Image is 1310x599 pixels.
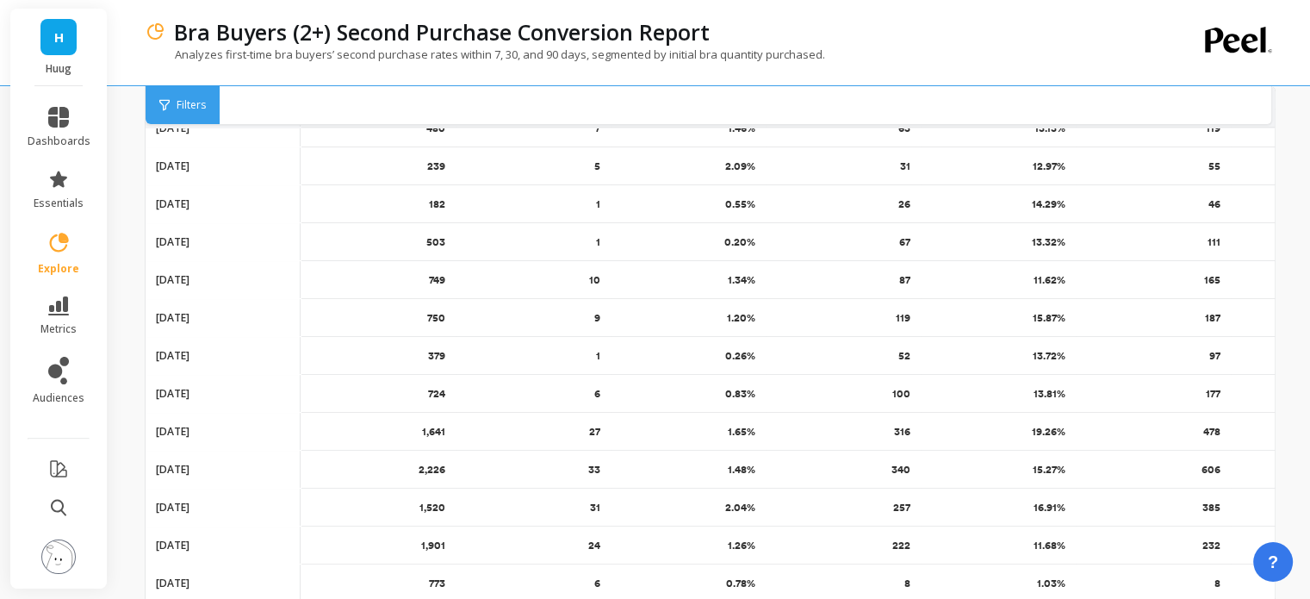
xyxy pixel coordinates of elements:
p: 379 [428,349,445,363]
p: 750 [427,311,445,325]
p: 97 [1209,349,1220,363]
span: audiences [33,391,84,405]
span: essentials [34,197,84,210]
p: 46 [1208,197,1220,211]
p: 8 [904,577,910,590]
p: [DATE] [156,577,189,590]
p: 749 [429,273,445,287]
p: 232 [1202,539,1220,552]
p: 0.78% [726,577,755,590]
p: 13.72% [1033,349,1065,363]
span: dashboards [28,134,90,148]
p: [DATE] [156,122,189,135]
p: [DATE] [156,235,189,249]
p: 15.87% [1033,311,1065,325]
button: ? [1253,542,1293,582]
p: 1 [596,235,600,249]
p: 16.91% [1034,501,1065,515]
p: [DATE] [156,501,189,515]
p: 222 [892,539,910,552]
p: 6 [594,577,600,590]
p: 63 [898,122,910,135]
p: [DATE] [156,197,189,211]
p: 1.48% [728,463,755,477]
p: 503 [426,235,445,249]
p: 26 [898,197,910,211]
p: 773 [429,577,445,590]
p: 1.46% [728,122,755,135]
p: 67 [899,235,910,249]
p: 2.09% [725,159,755,173]
p: [DATE] [156,539,189,552]
span: Filters [177,98,206,112]
p: 2,226 [419,463,445,477]
span: H [54,28,64,47]
p: 55 [1208,159,1220,173]
p: 119 [1206,122,1220,135]
p: 100 [892,387,910,401]
p: 11.68% [1034,539,1065,552]
img: header icon [145,22,165,42]
p: 12.97% [1033,159,1065,173]
p: 257 [893,501,910,515]
p: 1 [596,197,600,211]
p: 724 [428,387,445,401]
p: [DATE] [156,273,189,287]
p: 1,641 [422,425,445,439]
p: 177 [1206,387,1220,401]
p: 239 [427,159,445,173]
p: 1.03% [1037,577,1065,590]
p: 31 [590,501,600,515]
p: 111 [1208,235,1220,249]
p: 1.65% [728,425,755,439]
p: 119 [896,311,910,325]
p: 165 [1204,273,1220,287]
p: Bra Buyers (2+) Second Purchase Conversion Report [174,17,710,47]
p: 87 [899,273,910,287]
p: 385 [1202,501,1220,515]
p: 52 [898,349,910,363]
p: 1,901 [421,539,445,552]
p: 27 [589,425,600,439]
p: 31 [900,159,910,173]
p: 14.29% [1032,197,1065,211]
span: ? [1268,550,1278,574]
p: [DATE] [156,159,189,173]
p: 0.26% [725,349,755,363]
span: explore [38,262,79,276]
img: profile picture [41,540,76,574]
p: 9 [594,311,600,325]
p: 606 [1201,463,1220,477]
p: 340 [891,463,910,477]
p: [DATE] [156,463,189,477]
p: 13.32% [1032,235,1065,249]
p: 1,520 [419,501,445,515]
p: 7 [595,122,600,135]
p: 1 [596,349,600,363]
p: 1.20% [727,311,755,325]
p: 15.27% [1033,463,1065,477]
p: 480 [426,122,445,135]
p: 13.13% [1034,122,1065,135]
p: 0.55% [725,197,755,211]
p: 19.26% [1032,425,1065,439]
p: 24 [588,539,600,552]
p: 187 [1205,311,1220,325]
p: 316 [894,425,910,439]
p: [DATE] [156,349,189,363]
p: 2.04% [725,501,755,515]
p: 1.26% [728,539,755,552]
p: 11.62% [1034,273,1065,287]
p: Analyzes first-time bra buyers’ second purchase rates within 7, 30, and 90 days, segmented by ini... [145,47,825,62]
p: Huug [28,62,90,76]
p: [DATE] [156,387,189,401]
p: 1.34% [728,273,755,287]
p: 0.20% [724,235,755,249]
p: 10 [589,273,600,287]
p: 0.83% [725,387,755,401]
span: metrics [40,322,77,336]
p: 5 [594,159,600,173]
p: 478 [1203,425,1220,439]
p: 6 [594,387,600,401]
p: 13.81% [1034,387,1065,401]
